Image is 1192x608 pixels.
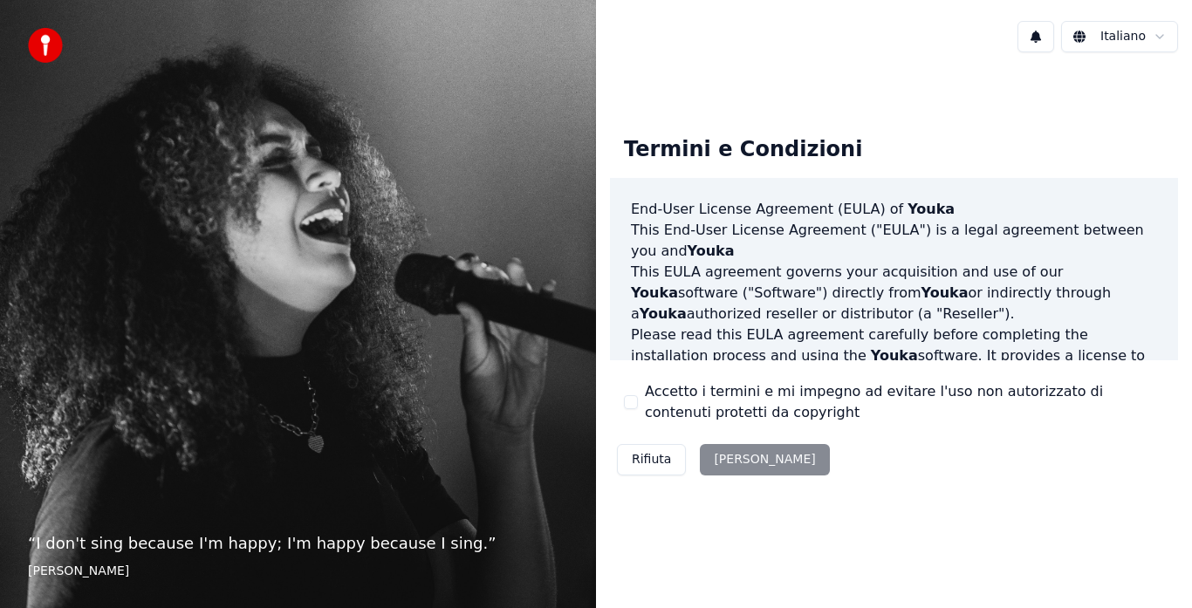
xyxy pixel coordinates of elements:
[645,381,1164,423] label: Accetto i termini e mi impegno ad evitare l'uso non autorizzato di contenuti protetti da copyright
[631,220,1157,262] p: This End-User License Agreement ("EULA") is a legal agreement between you and
[631,284,678,301] span: Youka
[617,444,686,475] button: Rifiuta
[610,122,876,178] div: Termini e Condizioni
[28,563,568,580] footer: [PERSON_NAME]
[28,531,568,556] p: “ I don't sing because I'm happy; I'm happy because I sing. ”
[28,28,63,63] img: youka
[871,347,918,364] span: Youka
[908,201,955,217] span: Youka
[688,243,735,259] span: Youka
[640,305,687,322] span: Youka
[631,262,1157,324] p: This EULA agreement governs your acquisition and use of our software ("Software") directly from o...
[921,284,969,301] span: Youka
[631,324,1157,408] p: Please read this EULA agreement carefully before completing the installation process and using th...
[631,199,1157,220] h3: End-User License Agreement (EULA) of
